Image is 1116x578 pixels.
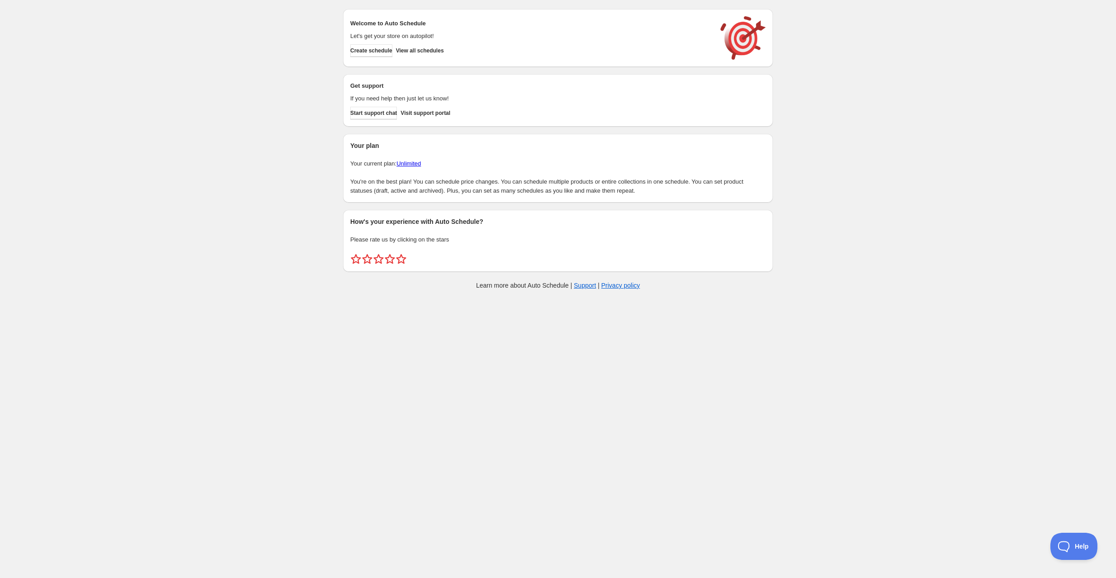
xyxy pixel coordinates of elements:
[396,44,444,57] button: View all schedules
[350,81,711,90] h2: Get support
[601,282,640,289] a: Privacy policy
[350,107,397,119] a: Start support chat
[350,44,392,57] button: Create schedule
[401,109,450,117] span: Visit support portal
[1050,533,1098,560] iframe: Toggle Customer Support
[350,217,766,226] h2: How's your experience with Auto Schedule?
[396,160,421,167] a: Unlimited
[350,141,766,150] h2: Your plan
[350,47,392,54] span: Create schedule
[350,19,711,28] h2: Welcome to Auto Schedule
[350,109,397,117] span: Start support chat
[476,281,640,290] p: Learn more about Auto Schedule | |
[350,159,766,168] p: Your current plan:
[401,107,450,119] a: Visit support portal
[350,235,766,244] p: Please rate us by clicking on the stars
[350,32,711,41] p: Let's get your store on autopilot!
[350,94,711,103] p: If you need help then just let us know!
[396,47,444,54] span: View all schedules
[574,282,596,289] a: Support
[350,177,766,195] p: You're on the best plan! You can schedule price changes. You can schedule multiple products or en...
